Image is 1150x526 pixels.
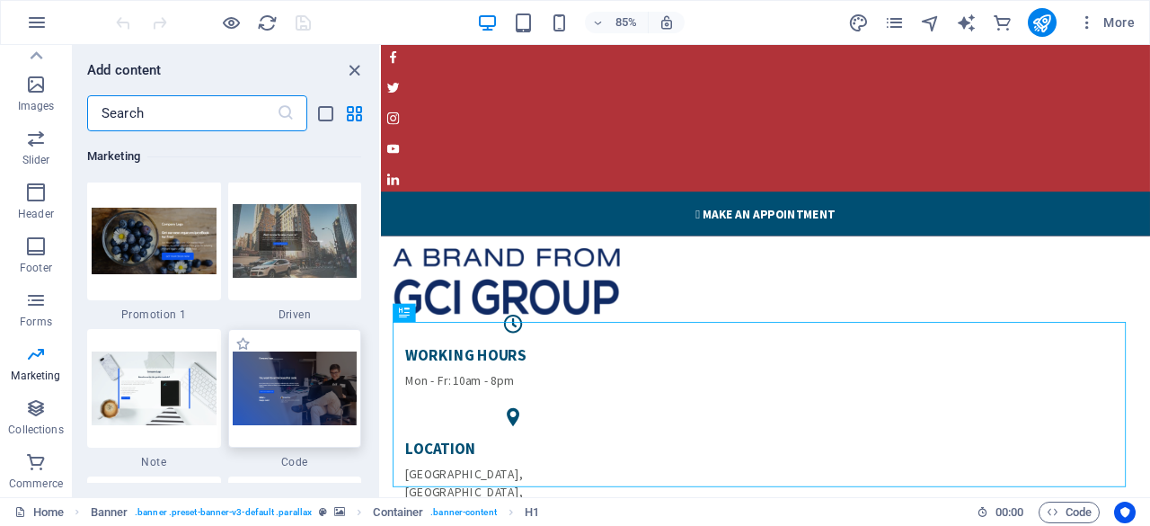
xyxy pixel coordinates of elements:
[87,455,221,469] span: Note
[343,103,365,124] button: grid-view
[18,99,55,113] p: Images
[319,507,327,517] i: This element is a customizable preset
[992,12,1013,33] button: commerce
[1114,502,1136,523] button: Usercentrics
[228,182,362,322] div: Driven
[659,14,675,31] i: On resize automatically adjust zoom level to fit chosen device.
[1071,8,1142,37] button: More
[233,352,358,424] img: Screenshot_2019-06-19SitejetTemplate-BlankRedesign-Berlin1.png
[1031,13,1052,33] i: Publish
[8,423,63,437] p: Collections
[87,308,221,322] span: Promotion 1
[87,59,162,81] h6: Add content
[233,204,358,277] img: Screenshot_2019-06-19SitejetTemplate-BlankRedesign-Berlin2.jpg
[1078,13,1135,31] span: More
[956,13,977,33] i: AI Writer
[22,153,50,167] p: Slider
[228,455,362,469] span: Code
[91,502,128,523] span: Click to select. Double-click to edit
[135,502,312,523] span: . banner .preset-banner-v3-default .parallax
[373,502,423,523] span: Click to select. Double-click to edit
[430,502,496,523] span: . banner-content
[257,13,278,33] i: Reload page
[343,59,365,81] button: close panel
[228,329,362,469] div: Code
[977,502,1024,523] h6: Session time
[87,146,361,167] h6: Marketing
[956,12,977,33] button: text_generator
[220,12,242,33] button: Click here to leave preview mode and continue editing
[334,507,345,517] i: This element contains a background
[920,13,941,33] i: Navigator
[314,103,336,124] button: list-view
[1008,505,1011,519] span: :
[848,13,869,33] i: Design (Ctrl+Alt+Y)
[20,315,52,329] p: Forms
[14,502,64,523] a: Click to cancel selection. Double-click to open Pages
[525,502,539,523] span: Click to select. Double-click to edit
[370,190,376,208] i: 
[11,369,60,383] p: Marketing
[1047,502,1092,523] span: Code
[20,261,52,275] p: Footer
[848,12,870,33] button: design
[612,12,641,33] h6: 85%
[92,352,217,424] img: Screenshot_2019-06-19SitejetTemplate-BlankRedesign-Berlin2.png
[585,12,649,33] button: 85%
[884,12,906,33] button: pages
[92,208,217,275] img: Bildschirmfotoam2019-06-19um12.09.09.png
[91,502,540,523] nav: breadcrumb
[992,13,1013,33] i: Commerce
[9,477,63,491] p: Commerce
[228,308,362,322] span: Driven
[235,336,251,352] span: Add to favorites
[256,12,278,33] button: reload
[18,207,54,221] p: Header
[995,502,1023,523] span: 00 00
[87,329,221,469] div: Note
[87,182,221,322] div: Promotion 1
[884,13,905,33] i: Pages (Ctrl+Alt+S)
[87,95,277,131] input: Search
[1039,502,1100,523] button: Code
[1028,8,1057,37] button: publish
[920,12,942,33] button: navigator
